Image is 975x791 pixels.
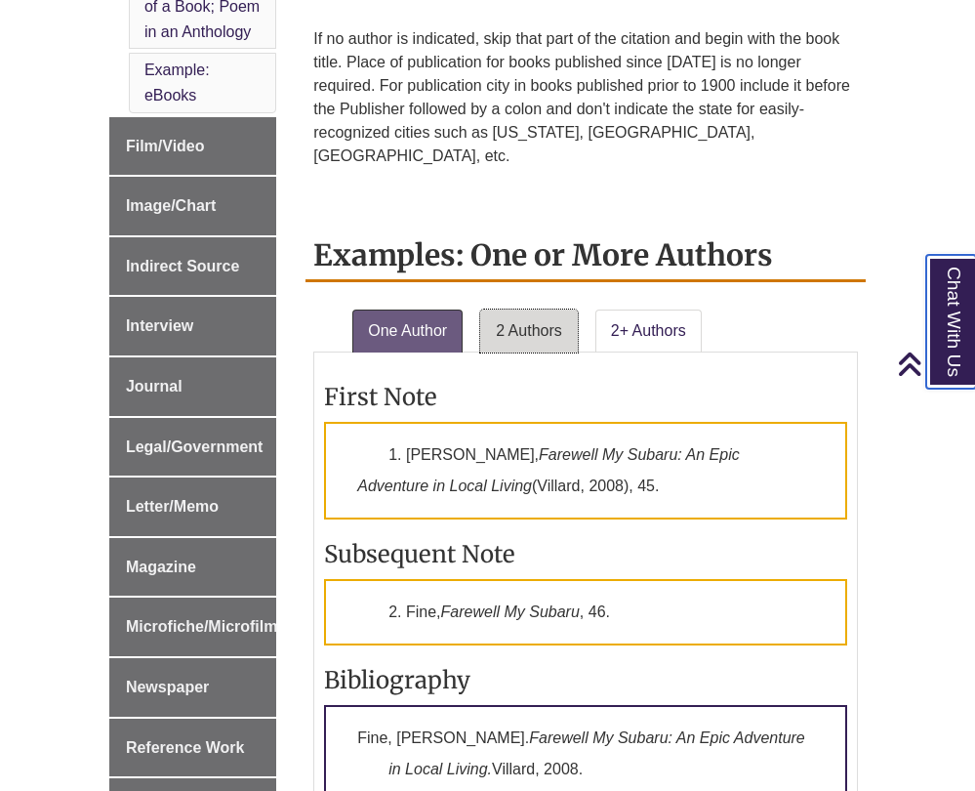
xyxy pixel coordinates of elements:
[109,719,276,777] a: Reference Work
[109,598,276,656] a: Microfiche/Microfilm
[126,559,196,575] span: Magazine
[126,197,216,214] span: Image/Chart
[126,258,239,274] span: Indirect Source
[126,138,205,154] span: Film/Video
[480,310,578,353] a: 2 Authors
[357,446,740,494] em: Farewell My Subaru: An Epic Adventure in Local Living
[109,538,276,597] a: Magazine
[388,729,805,777] em: Farewell My Subaru: An Epic Adventure in Local Living.
[109,478,276,536] a: Letter/Memo
[313,27,858,168] p: If no author is indicated, skip that part of the citation and begin with the book title. Place of...
[324,422,847,520] p: 1. [PERSON_NAME], (Villard, 2008), 45.
[126,739,245,756] span: Reference Work
[126,378,183,395] span: Journal
[441,604,580,620] em: Farewell My Subaru
[109,237,276,296] a: Indirect Source
[126,618,278,635] span: Microfiche/Microfilm
[109,117,276,176] a: Film/Video
[144,62,210,104] a: Example: eBooks
[109,177,276,235] a: Image/Chart
[324,579,847,645] p: 2. Fine, , 46.
[324,539,847,569] h3: Subsequent Note
[897,351,970,377] a: Back to Top
[324,382,847,412] h3: First Note
[126,317,193,334] span: Interview
[305,230,866,282] h2: Examples: One or More Authors
[352,310,463,353] a: One Author
[595,310,702,353] a: 2+ Authors
[126,438,263,455] span: Legal/Government
[109,418,276,477] a: Legal/Government
[109,658,276,717] a: Newspaper
[324,665,847,695] h3: Bibliography
[109,357,276,416] a: Journal
[126,679,209,695] span: Newspaper
[109,297,276,355] a: Interview
[126,498,219,515] span: Letter/Memo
